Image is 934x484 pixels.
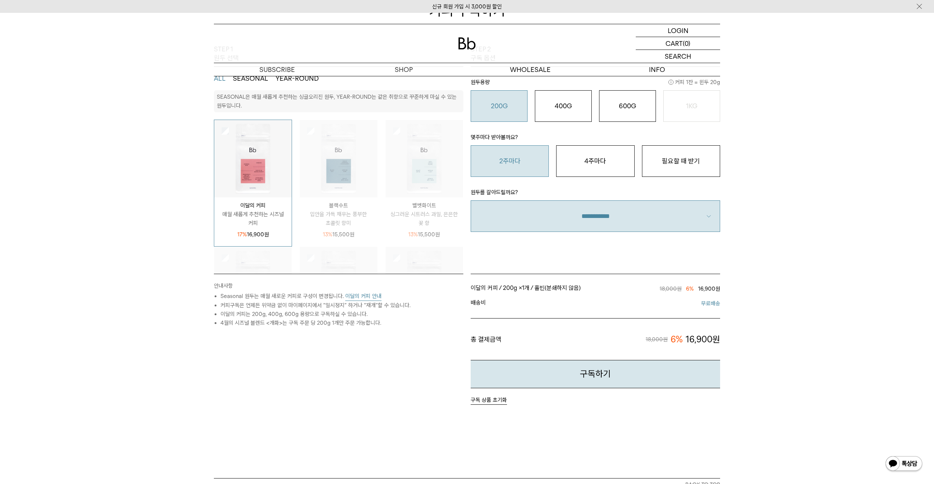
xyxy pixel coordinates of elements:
img: 상품이미지 [300,247,377,324]
li: 커피구독은 언제든 위약금 없이 마이페이지에서 “일시정지” 하거나 “재개”할 수 있습니다. [220,301,463,310]
span: × [519,284,529,291]
li: 이달의 커피는 200g, 400g, 600g 용량으로 구독하실 수 있습니다. [220,310,463,319]
p: 16,900 [237,230,269,239]
span: 1개 [522,284,529,291]
button: SEASONAL [233,74,268,83]
span: 배송비 [471,299,595,308]
img: 상품이미지 [300,120,377,197]
span: 200g [503,284,517,291]
a: CART (0) [636,37,720,50]
span: 13% [408,231,418,238]
o: 1KG [686,102,697,110]
img: 상품이미지 [214,247,292,324]
span: 16,900원 [698,285,720,292]
span: 이달의 커피 [471,284,498,291]
span: 원 [350,231,354,238]
span: / [499,284,501,291]
span: 원 [435,231,440,238]
button: 600G [599,90,656,122]
p: 15,500 [408,230,440,239]
button: 400G [535,90,592,122]
span: 무료배송 [595,299,720,308]
p: 몇주마다 받아볼까요? [471,133,720,145]
p: 입안을 가득 채우는 풍부한 초콜릿 향미 [300,210,377,228]
span: 13% [323,231,332,238]
span: 원 [264,231,269,238]
button: ALL [214,74,226,83]
p: 매월 새롭게 추천하는 시즈널 커피 [214,210,292,228]
o: 600G [619,102,636,110]
button: 4주마다 [556,145,634,177]
a: SHOP [340,63,467,76]
span: 18,000원 [646,335,668,344]
button: 필요할 때 받기 [642,145,720,177]
li: 4월의 시즈널 블렌드 <개화>는 구독 주문 당 200g 1개만 주문 가능합니다. [220,319,463,327]
p: (0) [683,37,690,50]
p: INFO [594,63,720,76]
p: 15,500 [323,230,354,239]
p: SEASONAL은 매월 새롭게 추천하는 싱글오리진 원두, YEAR-ROUND는 같은 취향으로 꾸준하게 마실 수 있는 원두입니다. [217,94,457,109]
span: 17% [237,231,247,238]
p: LOGIN [668,24,689,37]
p: SEARCH [665,50,691,63]
p: CART [665,37,683,50]
p: 원두용량 [471,78,720,90]
a: LOGIN [636,24,720,37]
span: / [530,284,533,291]
span: 6% [671,333,683,346]
p: 안내사항 [214,281,463,292]
button: YEAR-ROUND [276,74,319,83]
a: 신규 회원 가입 시 3,000원 할인 [432,3,502,10]
o: 200G [491,102,508,110]
p: 원두를 갈아드릴까요? [471,188,720,200]
p: 이달의 커피 [214,201,292,210]
p: 블랙수트 [300,201,377,210]
span: 커피 1잔 = 윈두 20g [668,78,720,87]
button: 이달의 커피 안내 [345,292,382,301]
button: 구독 상품 초기화 [471,396,507,405]
span: 16,900원 [686,333,720,346]
span: 6% [686,285,694,292]
button: 구독하기 [471,360,720,388]
li: Seasonal 원두는 매월 새로운 커피로 구성이 변경됩니다. [220,292,463,301]
span: 홀빈(분쇄하지 않음) [535,284,581,291]
o: 400G [555,102,572,110]
img: 카카오톡 채널 1:1 채팅 버튼 [885,455,923,473]
a: SUBSCRIBE [214,63,340,76]
button: 1KG [663,90,720,122]
img: 상품이미지 [386,120,463,197]
p: 싱그러운 시트러스 과일, 은은한 꽃 향 [386,210,463,228]
button: 2주마다 [471,145,549,177]
span: 총 결제금액 [471,333,501,346]
img: 상품이미지 [386,247,463,324]
img: 로고 [458,37,476,50]
p: 벨벳화이트 [386,201,463,210]
button: 200G [471,90,528,122]
p: WHOLESALE [467,63,594,76]
span: 18,000원 [660,285,682,292]
img: 상품이미지 [214,120,292,197]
